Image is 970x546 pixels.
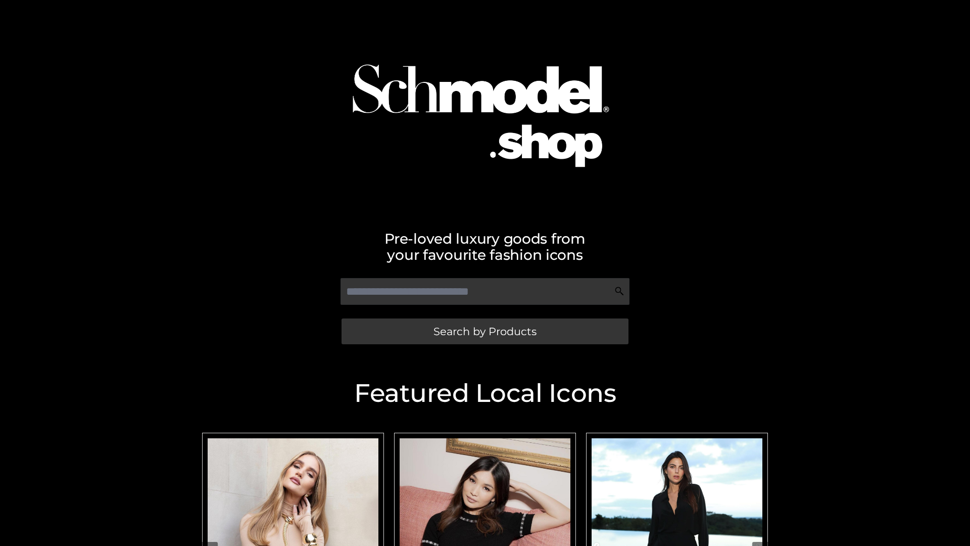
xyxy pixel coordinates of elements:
span: Search by Products [433,326,537,337]
a: Search by Products [342,318,628,344]
h2: Featured Local Icons​ [197,381,773,406]
img: Search Icon [614,286,624,296]
h2: Pre-loved luxury goods from your favourite fashion icons [197,231,773,263]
